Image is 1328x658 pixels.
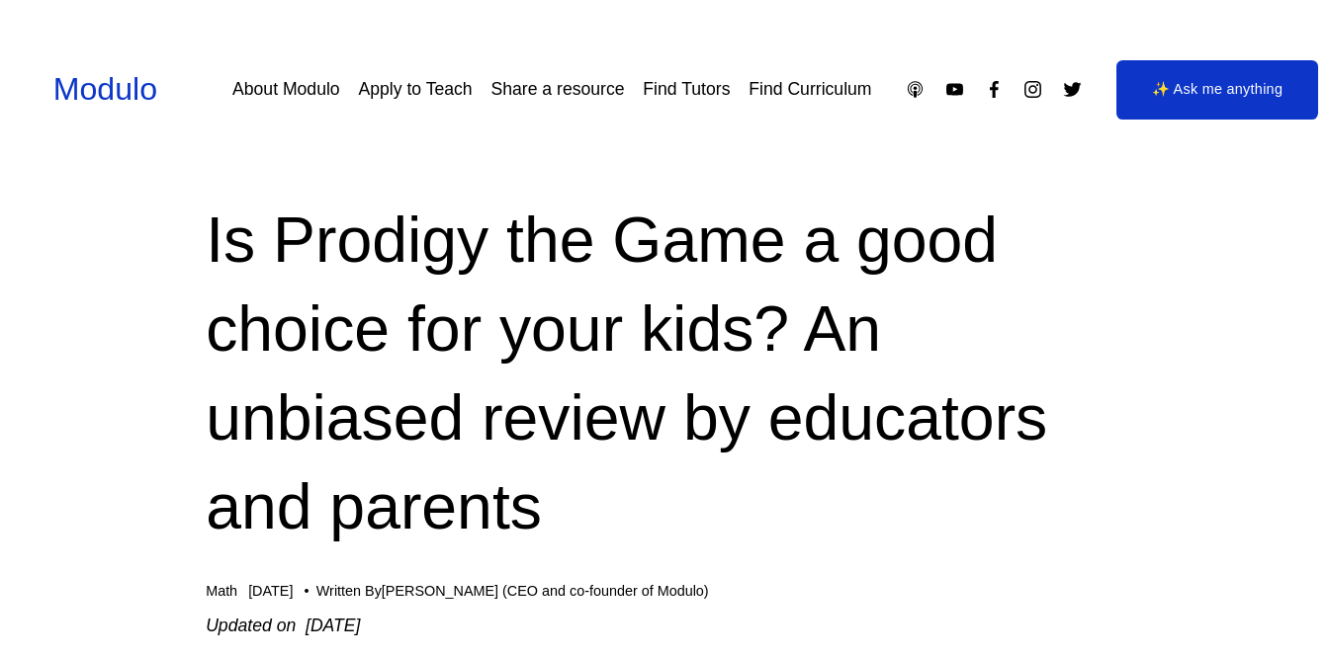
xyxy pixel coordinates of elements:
[749,72,871,107] a: Find Curriculum
[490,72,624,107] a: Share a resource
[382,583,709,599] a: [PERSON_NAME] (CEO and co-founder of Modulo)
[944,79,965,100] a: YouTube
[232,72,340,107] a: About Modulo
[206,616,360,635] em: Updated on [DATE]
[206,583,237,599] a: Math
[643,72,730,107] a: Find Tutors
[316,583,709,600] div: Written By
[1022,79,1043,100] a: Instagram
[53,71,157,107] a: Modulo
[1116,60,1318,120] a: ✨ Ask me anything
[905,79,926,100] a: Apple Podcasts
[248,583,293,599] span: [DATE]
[984,79,1005,100] a: Facebook
[358,72,472,107] a: Apply to Teach
[206,196,1122,551] h1: Is Prodigy the Game a good choice for your kids? An unbiased review by educators and parents
[1062,79,1083,100] a: Twitter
